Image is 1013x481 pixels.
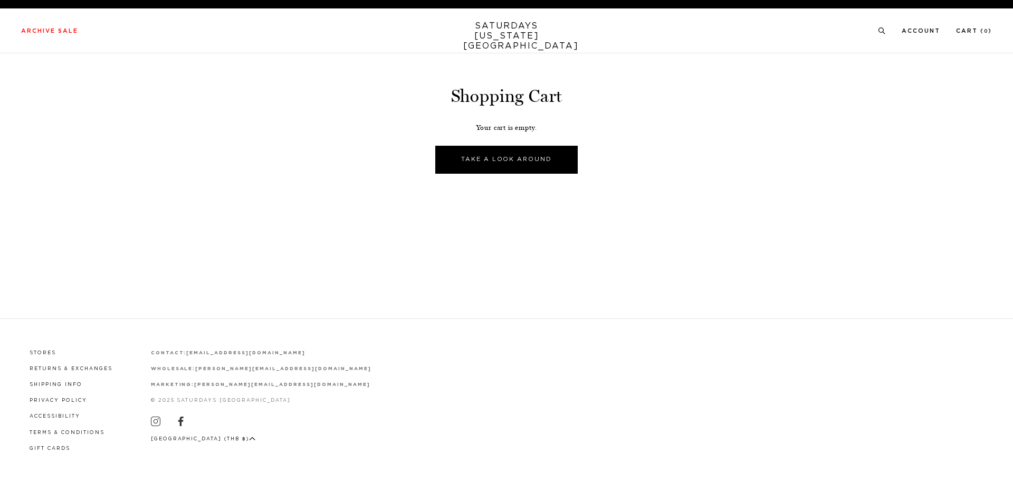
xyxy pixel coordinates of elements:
[148,85,865,108] h1: Shopping Cart
[151,397,371,404] p: © 2025 Saturdays [GEOGRAPHIC_DATA]
[30,446,70,451] a: Gift Cards
[194,382,370,387] a: [PERSON_NAME][EMAIL_ADDRESS][DOMAIN_NAME]
[186,351,305,355] a: [EMAIL_ADDRESS][DOMAIN_NAME]
[30,398,87,403] a: Privacy Policy
[151,435,256,443] button: [GEOGRAPHIC_DATA] (THB ฿)
[463,21,550,51] a: SATURDAYS[US_STATE][GEOGRAPHIC_DATA]
[21,28,78,34] a: Archive Sale
[435,146,578,174] a: Take A Look Around
[151,366,196,371] strong: wholesale:
[30,351,56,355] a: Stores
[30,414,80,419] a: Accessibility
[195,366,371,371] a: [PERSON_NAME][EMAIL_ADDRESS][DOMAIN_NAME]
[984,29,988,34] small: 0
[30,382,82,387] a: Shipping Info
[151,382,195,387] strong: marketing:
[30,430,104,435] a: Terms & Conditions
[956,28,992,34] a: Cart (0)
[902,28,940,34] a: Account
[148,124,865,133] p: Your cart is empty.
[151,351,187,355] strong: contact:
[30,366,112,371] a: Returns & Exchanges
